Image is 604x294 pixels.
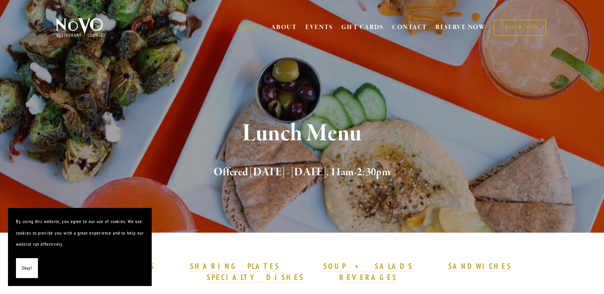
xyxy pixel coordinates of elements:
a: SPECIALTY DISHES [207,272,304,283]
strong: SANDWICHES [448,261,512,271]
strong: SHARING PLATES [190,261,279,271]
section: Cookie banner [8,208,152,286]
a: MENUS [238,24,263,31]
a: EVENTS [305,24,333,31]
button: Okay! [16,258,38,278]
h1: Lunch Menu [69,121,535,147]
strong: BEVERAGES [339,272,398,282]
a: BEVERAGES [339,272,398,283]
img: Novo Restaurant &amp; Lounge [55,18,105,37]
a: CONTACT [392,20,427,35]
a: SOUP + SALADS [323,261,413,272]
strong: SOUP + SALADS [323,261,413,271]
strong: SPECIALTY DISHES [207,272,304,282]
p: By using this website, you agree to our use of cookies. We use cookies to provide you with a grea... [16,216,144,250]
a: ORDER NOW [493,20,546,36]
a: GIFT CARDS [341,20,384,35]
span: Okay! [22,263,32,274]
a: SHARING PLATES [190,261,279,272]
h2: Offered [DATE] - [DATE], 11am-2:30pm [69,164,535,181]
a: ABOUT [271,24,297,31]
a: SANDWICHES [448,261,512,272]
a: RESERVE NOW [436,20,486,35]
